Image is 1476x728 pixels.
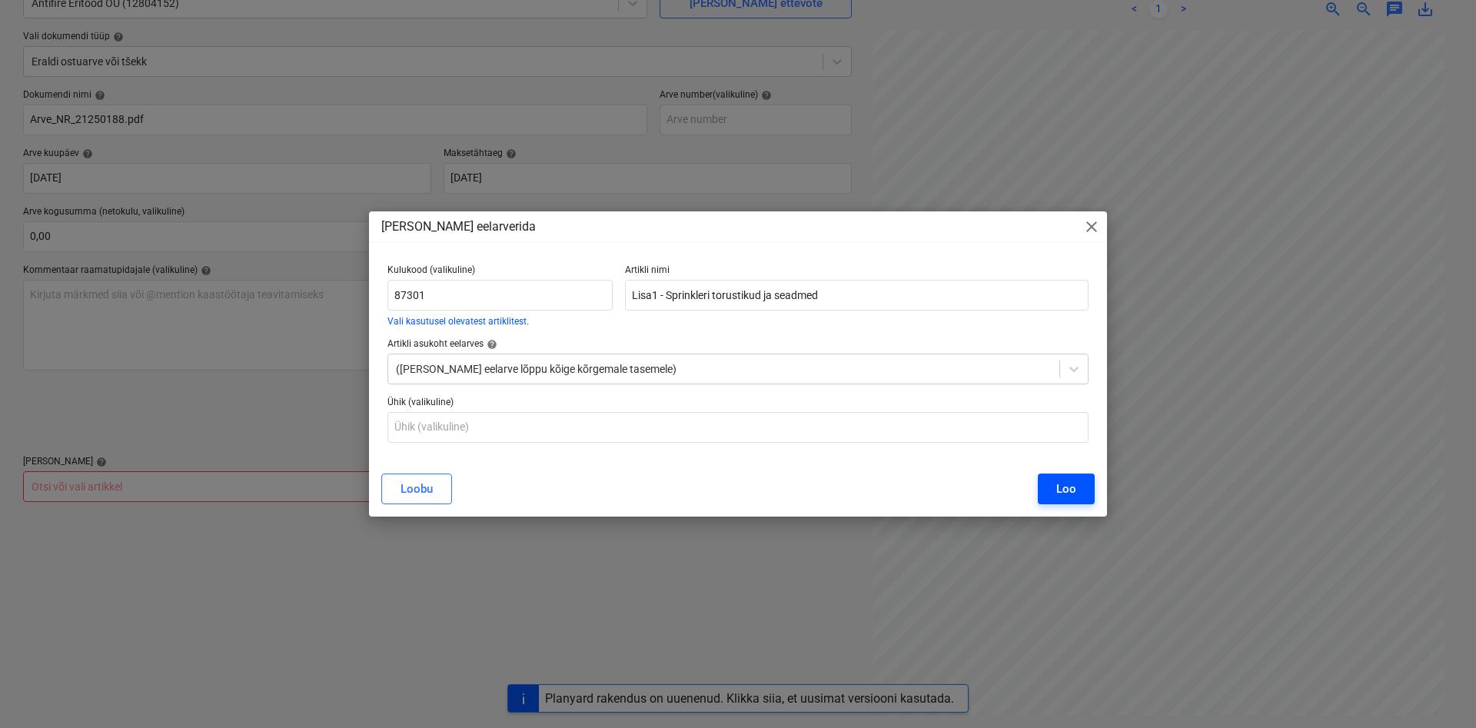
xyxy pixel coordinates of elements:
div: Loo [1056,479,1076,499]
div: Loobu [401,479,433,499]
p: Ühik (valikuline) [387,397,1089,412]
div: Artikli asukoht eelarves [387,338,1089,351]
iframe: Chat Widget [1399,654,1476,728]
span: close [1082,218,1101,236]
button: Loobu [381,474,452,504]
button: Loo [1038,474,1095,504]
p: Artikli nimi [625,264,1089,280]
span: help [484,339,497,350]
p: [PERSON_NAME] eelarverida [381,218,536,236]
p: Kulukood (valikuline) [387,264,613,280]
input: Ühik (valikuline) [387,412,1089,443]
button: Vali kasutusel olevatest artiklitest. [387,317,529,326]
